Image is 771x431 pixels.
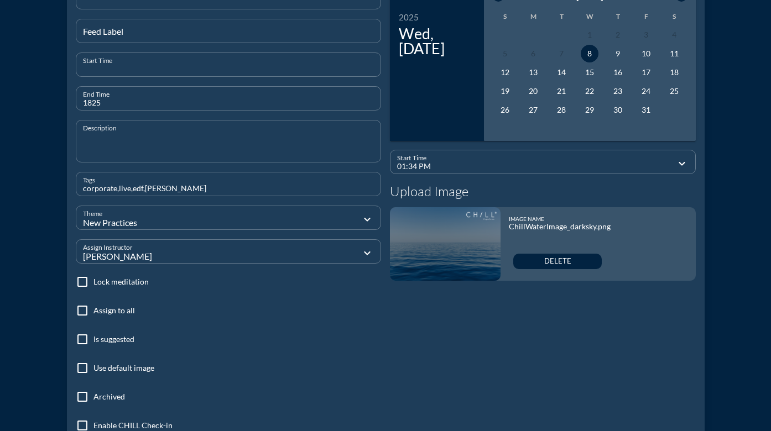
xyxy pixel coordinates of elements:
[544,257,571,266] span: delete
[581,64,598,81] button: 15
[513,254,602,269] button: delete
[581,101,598,119] button: 29
[675,157,689,170] i: expand_more
[83,96,374,110] input: End Time
[93,391,125,402] label: Archived
[361,213,374,226] i: expand_more
[665,45,683,62] button: 11
[637,64,655,81] button: 17
[496,64,514,81] button: 12
[553,64,570,81] button: 14
[93,362,154,374] label: Use default image
[609,82,627,100] button: 23
[496,82,514,100] button: 19
[524,101,542,119] button: 27
[496,101,514,119] button: 26
[399,13,475,22] div: 2025
[93,305,135,316] label: Assign to all
[492,8,519,25] th: S
[93,276,149,287] label: Lock meditation
[83,251,304,261] div: [PERSON_NAME]
[605,8,632,25] th: T
[361,246,374,260] i: expand_more
[83,218,304,228] div: New Practices
[390,183,696,199] h4: Upload Image
[609,64,627,81] button: 16
[637,45,655,62] button: 10
[520,8,547,25] th: M
[661,8,688,25] th: S
[581,45,598,62] button: 8
[83,62,374,76] input: Start Time
[397,160,673,174] input: Start Time
[548,8,575,25] th: T
[83,29,374,43] input: Feed Label
[509,215,611,222] div: Image name
[524,64,542,81] button: 13
[509,222,611,232] div: ChillWaterImage_darksky.png
[609,45,627,62] button: 9
[665,82,683,100] button: 25
[553,82,570,100] button: 21
[93,420,173,431] label: Enable CHILL Check-in
[633,8,660,25] th: F
[83,134,381,162] textarea: Description
[576,8,603,25] th: W
[609,101,627,119] button: 30
[83,182,374,196] input: Tags
[553,101,570,119] button: 28
[399,26,475,56] div: Wed, [DATE]
[93,334,134,345] label: Is suggested
[581,82,598,100] button: 22
[637,101,655,119] button: 31
[665,64,683,81] button: 18
[637,82,655,100] button: 24
[390,207,501,281] img: 1759534912711_ChillWaterImage_darksky.png
[524,82,542,100] button: 20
